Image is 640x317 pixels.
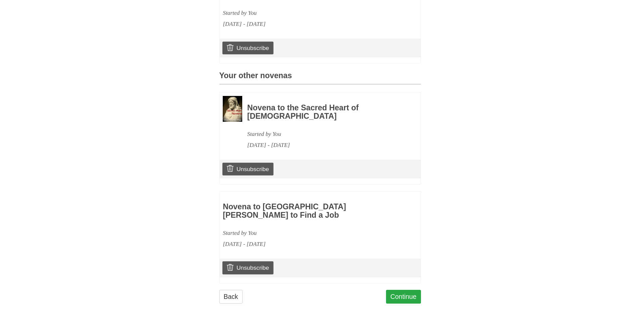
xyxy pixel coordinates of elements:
div: Started by You [223,7,378,18]
div: Started by You [247,128,402,140]
a: Back [219,290,243,304]
div: Started by You [223,227,378,239]
a: Unsubscribe [222,163,273,175]
a: Unsubscribe [222,261,273,274]
h3: Novena to [GEOGRAPHIC_DATA][PERSON_NAME] to Find a Job [223,203,378,220]
div: [DATE] - [DATE] [223,18,378,30]
a: Continue [386,290,421,304]
a: Unsubscribe [222,42,273,54]
img: Novena image [223,96,242,122]
div: [DATE] - [DATE] [247,140,402,151]
h3: Your other novenas [219,71,421,85]
div: [DATE] - [DATE] [223,239,378,250]
h3: Novena to the Sacred Heart of [DEMOGRAPHIC_DATA] [247,104,402,121]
